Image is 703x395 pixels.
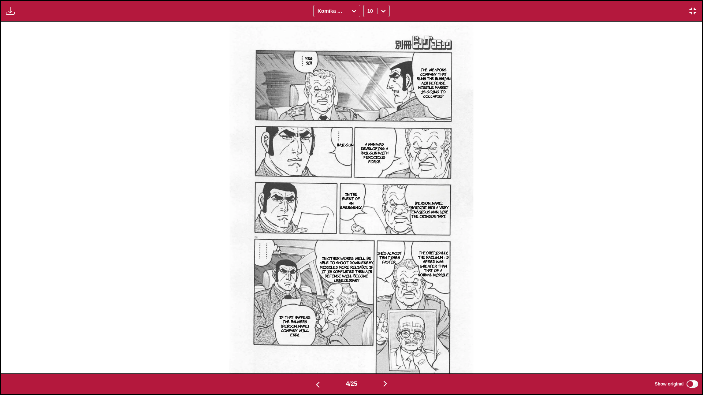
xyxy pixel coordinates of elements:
[277,313,312,338] p: If that happens, the Balmers [PERSON_NAME] Company will end!!...
[357,140,392,165] p: A man was developing a railgun with ferocious force.
[416,249,451,278] p: Theoretically, the railgun」s speed was greater than that of a normal missile
[381,379,390,388] img: Next page
[339,190,364,211] p: In the event of an emergency,.
[6,7,15,15] img: Download translated images
[415,66,452,100] p: The weapons company that runs the Russian air defense missile market is going to collapse?
[406,199,451,220] p: [PERSON_NAME], physicist. He's a very tenacious man, like the Crimson Tart.
[655,381,684,387] span: Show original
[687,380,698,388] input: Show original
[316,254,377,284] p: In other words, we'll be able to shoot down enemy missiles more reliably... If it is completed th...
[335,141,355,148] p: Railgun
[230,22,473,373] img: Manga Panel
[375,249,404,265] p: She's almost ten times faster...
[304,55,314,66] p: Yes, sir.
[313,380,322,389] img: Previous page
[346,381,357,387] span: 4 / 25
